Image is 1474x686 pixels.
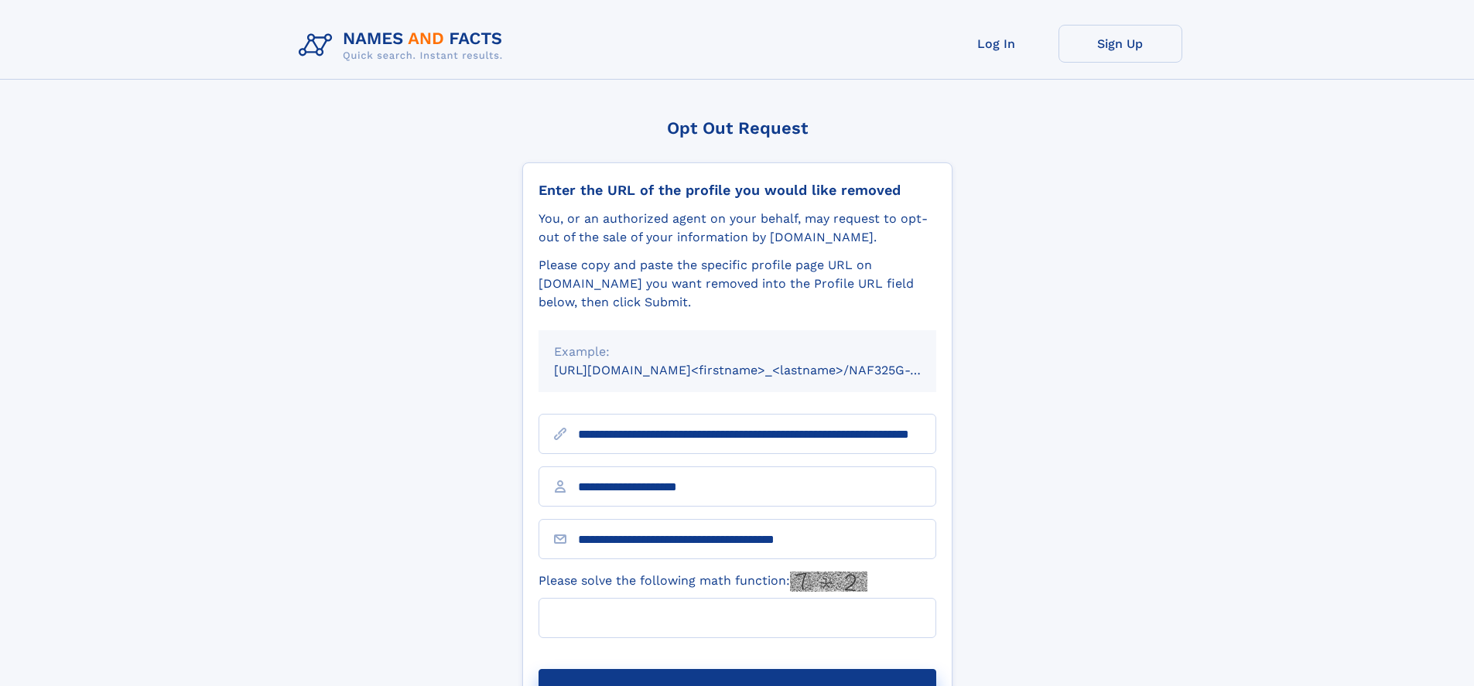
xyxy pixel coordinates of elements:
div: Please copy and paste the specific profile page URL on [DOMAIN_NAME] you want removed into the Pr... [539,256,936,312]
div: Enter the URL of the profile you would like removed [539,182,936,199]
div: You, or an authorized agent on your behalf, may request to opt-out of the sale of your informatio... [539,210,936,247]
a: Sign Up [1058,25,1182,63]
a: Log In [935,25,1058,63]
div: Opt Out Request [522,118,952,138]
div: Example: [554,343,921,361]
img: Logo Names and Facts [292,25,515,67]
small: [URL][DOMAIN_NAME]<firstname>_<lastname>/NAF325G-xxxxxxxx [554,363,966,377]
label: Please solve the following math function: [539,572,867,592]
